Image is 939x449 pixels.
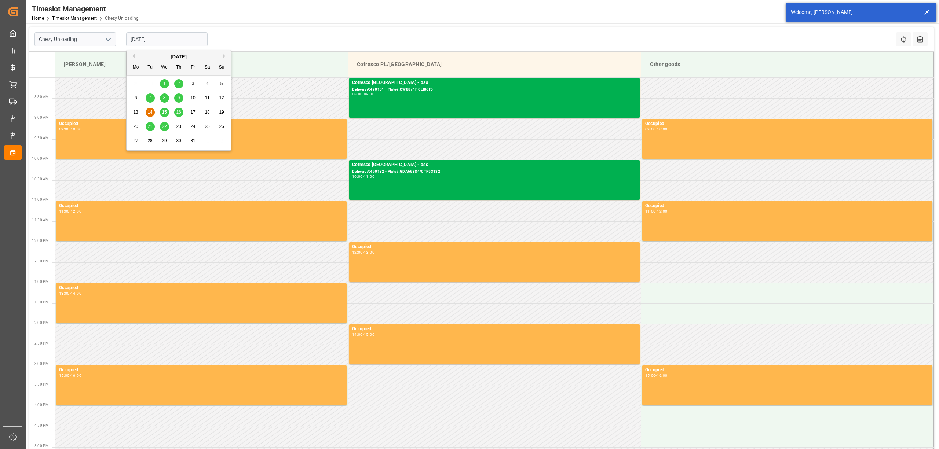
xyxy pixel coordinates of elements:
[364,251,374,254] div: 13:00
[126,32,208,46] input: DD-MM-YYYY
[217,63,226,72] div: Su
[127,53,231,60] div: [DATE]
[32,218,49,222] span: 11:30 AM
[131,136,140,146] div: Choose Monday, October 27th, 2025
[364,175,374,178] div: 11:00
[174,79,183,88] div: Choose Thursday, October 2nd, 2025
[71,292,81,295] div: 14:00
[146,63,155,72] div: Tu
[189,93,198,103] div: Choose Friday, October 10th, 2025
[34,95,49,99] span: 8:30 AM
[645,120,930,128] div: Occupied
[206,81,209,86] span: 4
[59,120,344,128] div: Occupied
[59,284,344,292] div: Occupied
[205,95,209,100] span: 11
[354,58,635,71] div: Cofresco PL/[GEOGRAPHIC_DATA]
[34,341,49,345] span: 2:30 PM
[645,202,930,210] div: Occupied
[59,292,70,295] div: 13:00
[176,138,181,143] span: 30
[219,95,224,100] span: 12
[205,110,209,115] span: 18
[189,108,198,117] div: Choose Friday, October 17th, 2025
[791,8,917,16] div: Welcome, [PERSON_NAME]
[133,138,138,143] span: 27
[162,110,167,115] span: 15
[71,374,81,377] div: 16:00
[219,124,224,129] span: 26
[71,128,81,131] div: 10:00
[133,124,138,129] span: 20
[363,251,364,254] div: -
[352,79,637,87] div: Cofresco [GEOGRAPHIC_DATA] - dss
[59,202,344,210] div: Occupied
[146,93,155,103] div: Choose Tuesday, October 7th, 2025
[160,122,169,131] div: Choose Wednesday, October 22nd, 2025
[219,110,224,115] span: 19
[189,136,198,146] div: Choose Friday, October 31st, 2025
[174,122,183,131] div: Choose Thursday, October 23rd, 2025
[220,81,223,86] span: 5
[34,321,49,325] span: 2:00 PM
[352,243,637,251] div: Occupied
[352,251,363,254] div: 12:00
[363,92,364,96] div: -
[645,210,656,213] div: 11:00
[34,362,49,366] span: 3:00 PM
[133,110,138,115] span: 13
[32,239,49,243] span: 12:00 PM
[102,34,113,45] button: open menu
[189,63,198,72] div: Fr
[223,54,227,58] button: Next Month
[131,63,140,72] div: Mo
[34,423,49,427] span: 4:30 PM
[364,333,374,336] div: 15:00
[163,95,166,100] span: 8
[645,367,930,374] div: Occupied
[34,280,49,284] span: 1:00 PM
[135,95,137,100] span: 6
[647,58,928,71] div: Other goods
[203,63,212,72] div: Sa
[59,128,70,131] div: 09:00
[176,110,181,115] span: 16
[129,77,229,148] div: month 2025-10
[32,259,49,263] span: 12:30 PM
[657,210,668,213] div: 12:00
[174,136,183,146] div: Choose Thursday, October 30th, 2025
[70,210,71,213] div: -
[645,374,656,377] div: 15:00
[189,122,198,131] div: Choose Friday, October 24th, 2025
[70,292,71,295] div: -
[203,108,212,117] div: Choose Saturday, October 18th, 2025
[160,79,169,88] div: Choose Wednesday, October 1st, 2025
[149,95,151,100] span: 7
[131,108,140,117] div: Choose Monday, October 13th, 2025
[657,128,668,131] div: 10:00
[162,124,167,129] span: 22
[655,128,657,131] div: -
[178,81,180,86] span: 2
[352,87,637,93] div: Delivery#:490131 - Plate#:CW8871F CLI86F5
[61,58,342,71] div: [PERSON_NAME]
[217,108,226,117] div: Choose Sunday, October 19th, 2025
[217,122,226,131] div: Choose Sunday, October 26th, 2025
[364,92,374,96] div: 09:00
[34,382,49,386] span: 3:30 PM
[59,210,70,213] div: 11:00
[34,136,49,140] span: 9:30 AM
[174,108,183,117] div: Choose Thursday, October 16th, 2025
[363,333,364,336] div: -
[160,136,169,146] div: Choose Wednesday, October 29th, 2025
[32,16,44,21] a: Home
[59,367,344,374] div: Occupied
[52,16,97,21] a: Timeslot Management
[192,81,194,86] span: 3
[190,124,195,129] span: 24
[162,138,167,143] span: 29
[34,444,49,448] span: 5:00 PM
[189,79,198,88] div: Choose Friday, October 3rd, 2025
[178,95,180,100] span: 9
[34,403,49,407] span: 4:00 PM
